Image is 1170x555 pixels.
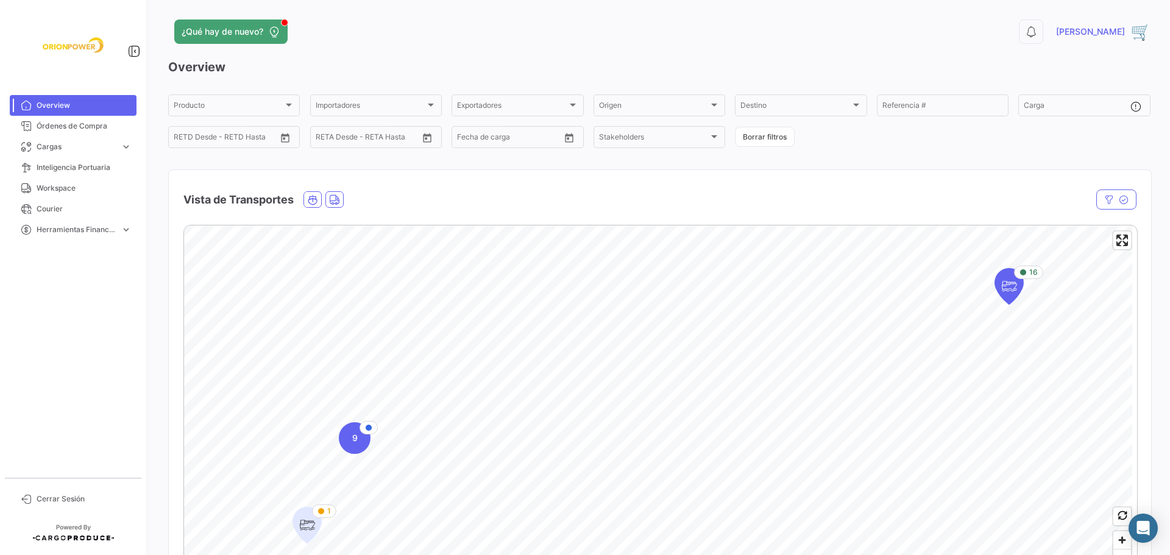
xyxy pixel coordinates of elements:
[168,58,1150,76] h3: Overview
[316,103,425,111] span: Importadores
[10,178,136,199] a: Workspace
[121,224,132,235] span: expand_more
[37,100,132,111] span: Overview
[10,116,136,136] a: Órdenes de Compra
[43,15,104,76] img: f26a05d0-2fea-4301-a0f6-b8409df5d1eb.jpeg
[1131,22,1150,41] img: 32(1).png
[37,121,132,132] span: Órdenes de Compra
[37,141,116,152] span: Cargas
[121,141,132,152] span: expand_more
[1113,232,1131,249] button: Enter fullscreen
[1113,531,1131,549] button: Zoom in
[276,129,294,147] button: Open calendar
[204,135,253,143] input: Hasta
[174,135,196,143] input: Desde
[37,493,132,504] span: Cerrar Sesión
[1129,514,1158,543] div: Abrir Intercom Messenger
[292,507,322,543] div: Map marker
[735,127,795,147] button: Borrar filtros
[1056,26,1125,38] span: [PERSON_NAME]
[339,422,370,454] div: Map marker
[37,203,132,214] span: Courier
[994,268,1024,305] div: Map marker
[457,103,567,111] span: Exportadores
[174,19,288,44] button: ¿Qué hay de nuevo?
[327,506,331,517] span: 1
[326,192,343,207] button: Land
[418,129,436,147] button: Open calendar
[346,135,395,143] input: Hasta
[1029,267,1038,278] span: 16
[304,192,321,207] button: Ocean
[10,95,136,116] a: Overview
[599,135,709,143] span: Stakeholders
[316,135,338,143] input: Desde
[37,183,132,194] span: Workspace
[10,199,136,219] a: Courier
[174,103,283,111] span: Producto
[560,129,578,147] button: Open calendar
[487,135,536,143] input: Hasta
[457,135,479,143] input: Desde
[740,103,850,111] span: Destino
[10,157,136,178] a: Inteligencia Portuaria
[599,103,709,111] span: Origen
[37,224,116,235] span: Herramientas Financieras
[37,162,132,173] span: Inteligencia Portuaria
[352,432,358,444] span: 9
[183,191,294,208] h4: Vista de Transportes
[182,26,263,38] span: ¿Qué hay de nuevo?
